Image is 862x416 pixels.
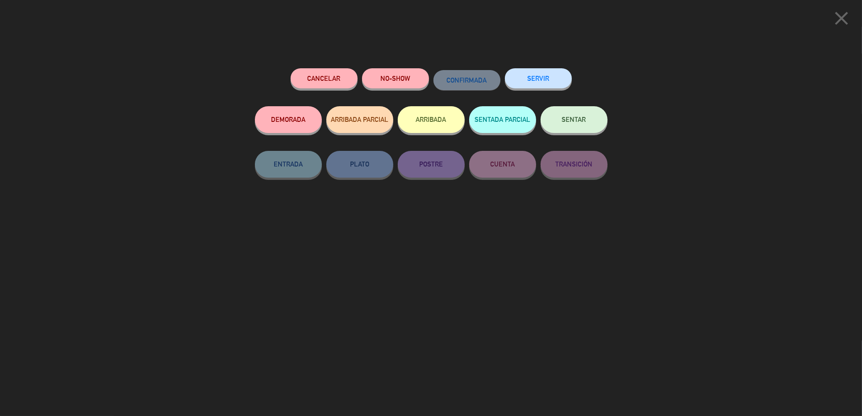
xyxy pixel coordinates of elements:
button: close [828,7,855,33]
button: CUENTA [469,151,536,178]
span: CONFIRMADA [447,76,487,84]
button: NO-SHOW [362,68,429,88]
span: ARRIBADA PARCIAL [331,116,388,123]
button: SENTADA PARCIAL [469,106,536,133]
button: SERVIR [505,68,572,88]
span: SENTAR [562,116,586,123]
button: TRANSICIÓN [541,151,608,178]
button: PLATO [326,151,393,178]
button: Cancelar [291,68,358,88]
button: POSTRE [398,151,465,178]
button: DEMORADA [255,106,322,133]
button: CONFIRMADA [433,70,500,90]
button: ENTRADA [255,151,322,178]
button: ARRIBADA PARCIAL [326,106,393,133]
i: close [830,7,853,29]
button: ARRIBADA [398,106,465,133]
button: SENTAR [541,106,608,133]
